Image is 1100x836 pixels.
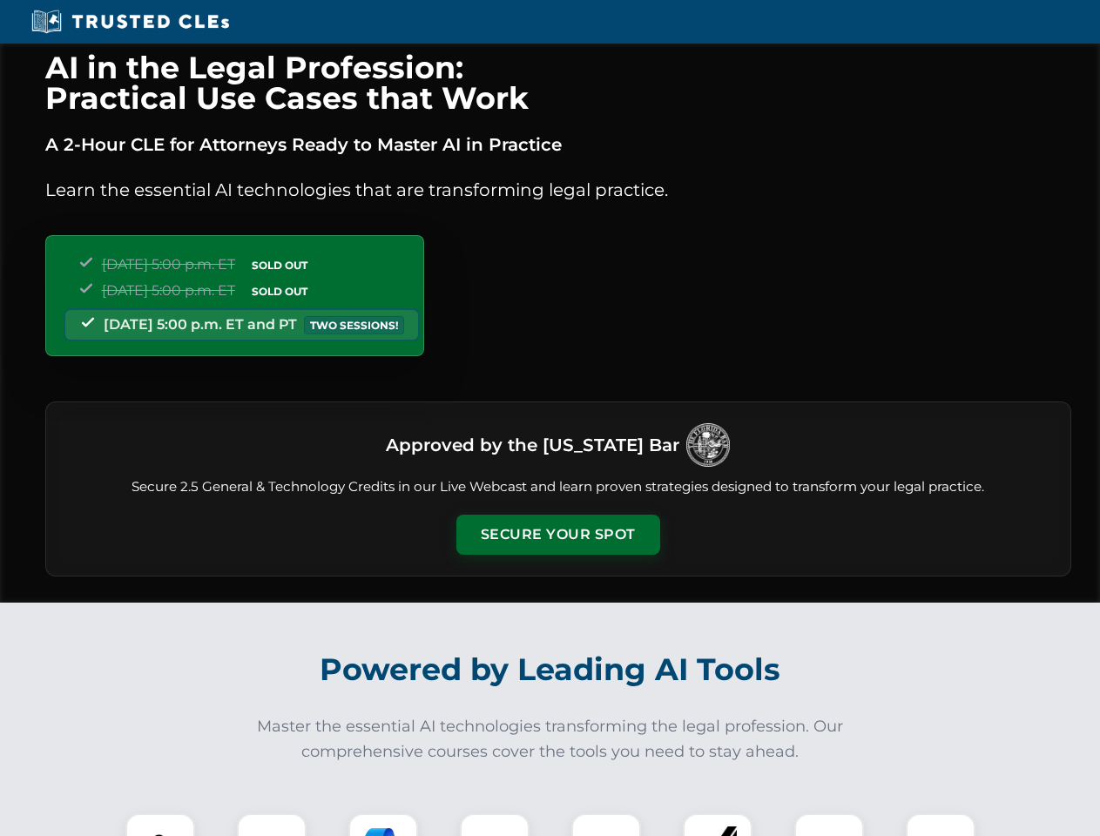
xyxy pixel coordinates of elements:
h2: Powered by Leading AI Tools [68,639,1033,700]
p: Master the essential AI technologies transforming the legal profession. Our comprehensive courses... [246,714,855,765]
h3: Approved by the [US_STATE] Bar [386,429,679,461]
span: [DATE] 5:00 p.m. ET [102,256,235,273]
p: A 2-Hour CLE for Attorneys Ready to Master AI in Practice [45,131,1071,158]
img: Logo [686,423,730,467]
h1: AI in the Legal Profession: Practical Use Cases that Work [45,52,1071,113]
p: Secure 2.5 General & Technology Credits in our Live Webcast and learn proven strategies designed ... [67,477,1049,497]
span: [DATE] 5:00 p.m. ET [102,282,235,299]
img: Trusted CLEs [26,9,234,35]
span: SOLD OUT [246,256,314,274]
span: SOLD OUT [246,282,314,300]
p: Learn the essential AI technologies that are transforming legal practice. [45,176,1071,204]
button: Secure Your Spot [456,515,660,555]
